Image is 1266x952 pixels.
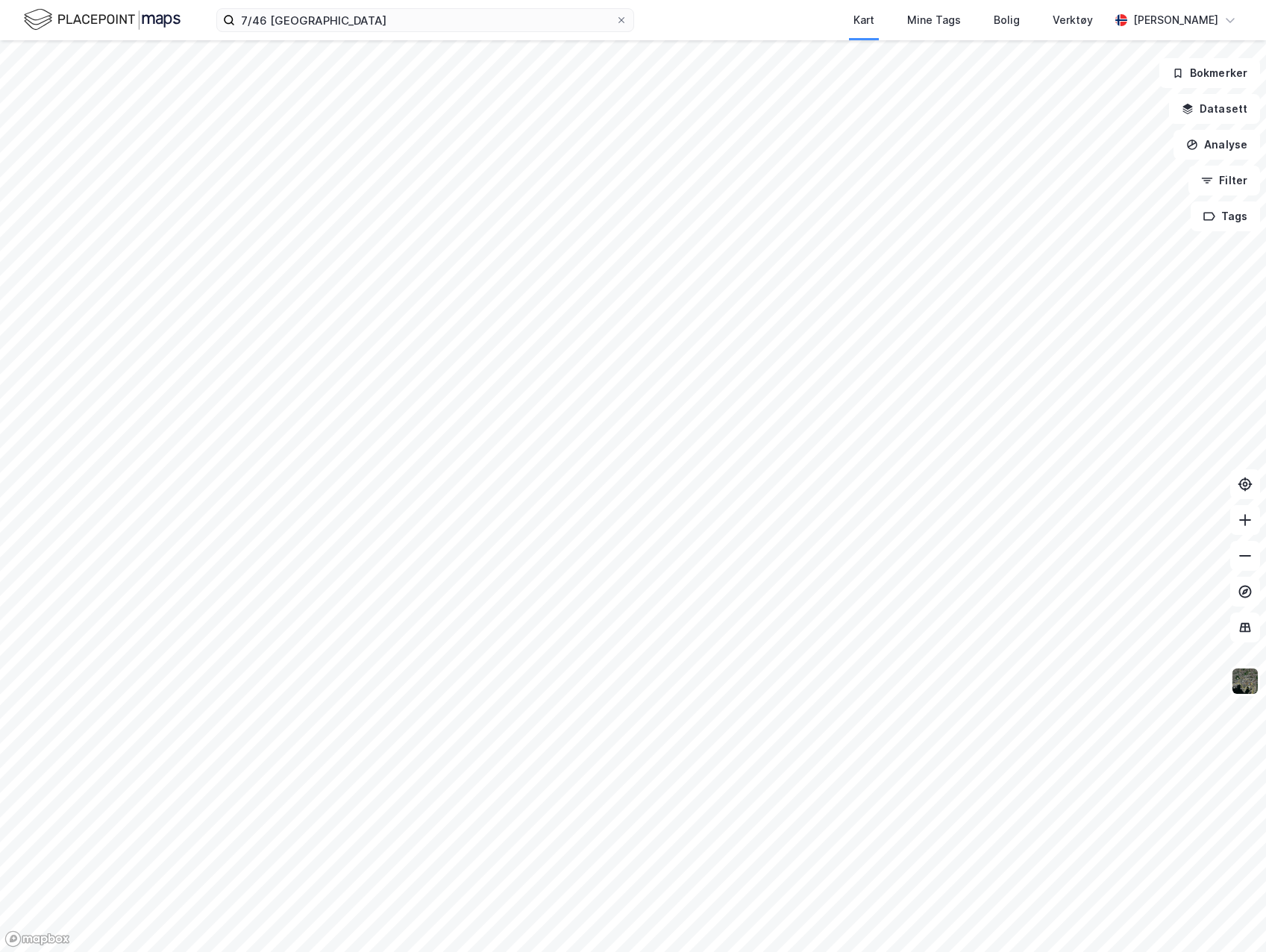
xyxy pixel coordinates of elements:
[907,11,961,29] div: Mine Tags
[994,11,1020,29] div: Bolig
[1133,11,1218,29] div: [PERSON_NAME]
[1191,880,1266,952] iframe: Chat Widget
[235,9,615,31] input: Søk på adresse, matrikkel, gårdeiere, leietakere eller personer
[1231,667,1259,695] img: 9k=
[4,930,70,948] a: Mapbox homepage
[853,11,874,29] div: Kart
[24,7,181,33] img: logo.f888ab2527a4732fd821a326f86c7f29.svg
[1169,94,1260,124] button: Datasett
[1173,130,1260,160] button: Analyse
[1159,58,1260,88] button: Bokmerker
[1188,166,1260,195] button: Filter
[1191,201,1260,231] button: Tags
[1053,11,1093,29] div: Verktøy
